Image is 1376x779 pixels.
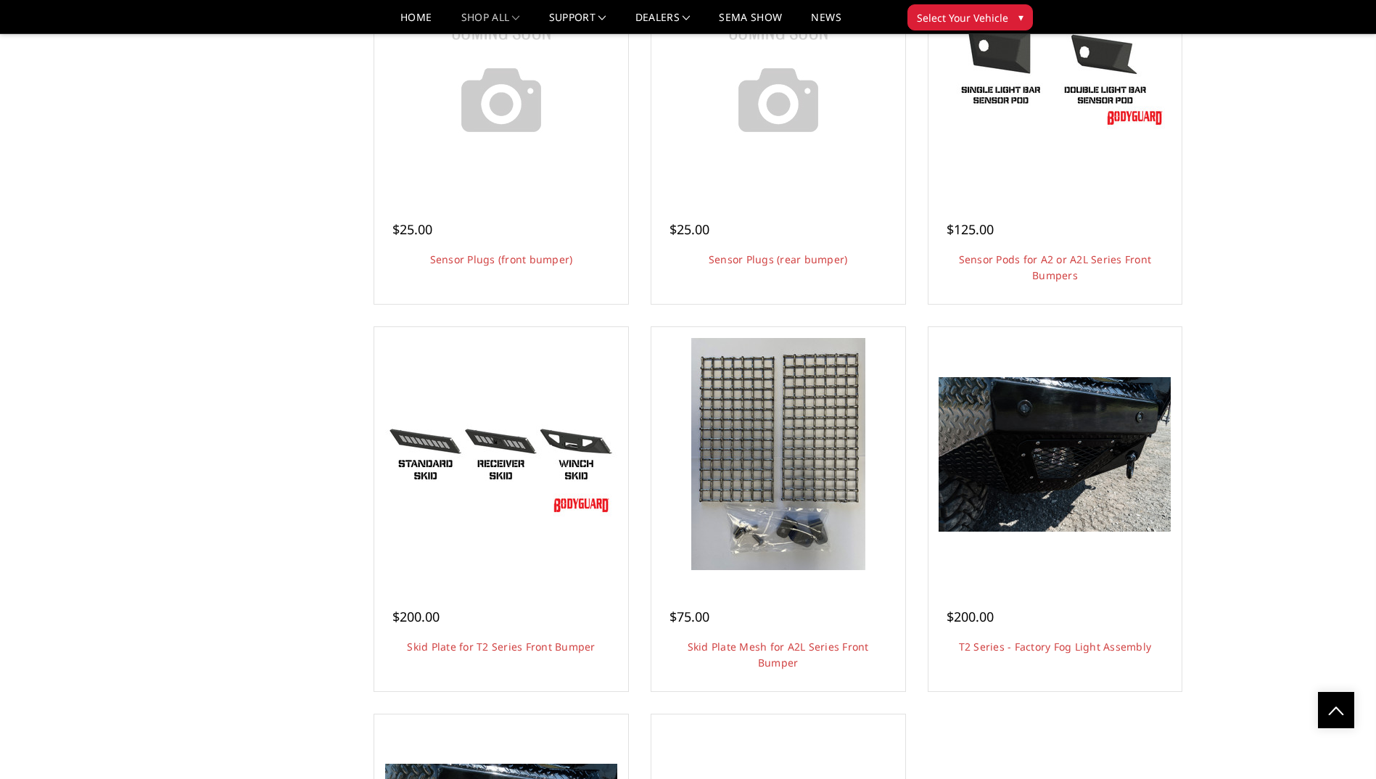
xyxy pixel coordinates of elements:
a: Support [549,12,606,33]
img: Stainless steel woven mesh with mounting hardware [691,338,865,570]
a: Home [400,12,432,33]
img: T2 Series - Factory Fog Light Assembly [939,377,1171,532]
a: News [811,12,841,33]
a: Sensor Pods for A2 or A2L Series Front Bumpers [959,252,1152,282]
span: ▾ [1018,9,1023,25]
a: Sensor Plugs (front bumper) [430,252,573,266]
span: $200.00 [947,608,994,625]
a: Sensor Plugs (rear bumper) [709,252,848,266]
button: Select Your Vehicle [907,4,1033,30]
span: $25.00 [392,220,432,238]
a: shop all [461,12,520,33]
a: Skid Plate for T2 Series Front Bumper winch mount skid plate [378,331,625,577]
a: T2 Series - Factory Fog Light Assembly [932,331,1179,577]
span: $200.00 [392,608,440,625]
a: Skid Plate Mesh for A2L Series Front Bumper [688,640,869,669]
a: Stainless steel woven mesh with mounting hardware Skid Plate Mesh for A2L Series Front Bumper [655,331,902,577]
span: $75.00 [670,608,709,625]
span: Select Your Vehicle [917,10,1008,25]
a: T2 Series - Factory Fog Light Assembly [959,640,1152,654]
span: $25.00 [670,220,709,238]
a: Click to Top [1318,692,1354,728]
img: Sensor Pods for A2 or A2L Series Front Bumpers [939,1,1171,132]
span: $125.00 [947,220,994,238]
a: Skid Plate for T2 Series Front Bumper [407,640,595,654]
a: Dealers [635,12,691,33]
a: SEMA Show [719,12,782,33]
